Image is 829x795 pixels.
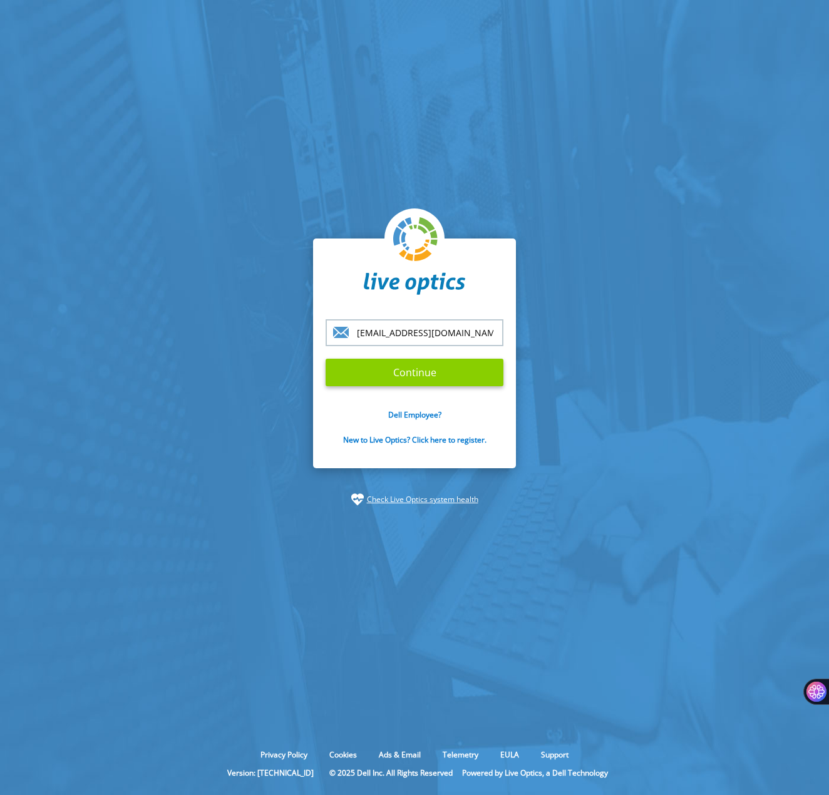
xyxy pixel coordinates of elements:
a: EULA [491,749,528,760]
a: New to Live Optics? Click here to register. [343,434,487,445]
a: Ads & Email [369,749,430,760]
img: status-check-icon.svg [351,493,364,506]
input: Continue [326,359,503,386]
a: Telemetry [433,749,488,760]
a: Dell Employee? [388,409,441,420]
img: liveoptics-word.svg [364,272,465,295]
a: Privacy Policy [251,749,317,760]
img: liveoptics-logo.svg [393,217,438,262]
li: © 2025 Dell Inc. All Rights Reserved [323,767,459,778]
input: email@address.com [326,319,503,346]
a: Cookies [320,749,366,760]
a: Check Live Optics system health [367,493,478,506]
li: Version: [TECHNICAL_ID] [221,767,320,778]
a: Support [532,749,578,760]
li: Powered by Live Optics, a Dell Technology [462,767,608,778]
